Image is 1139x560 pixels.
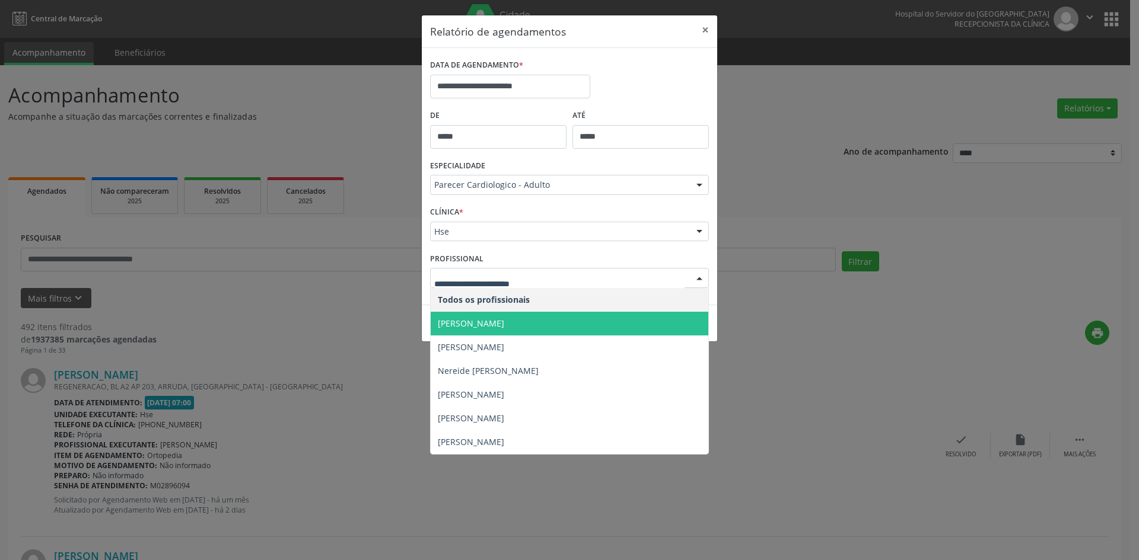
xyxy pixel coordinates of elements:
span: [PERSON_NAME] [438,318,504,329]
span: Nereide [PERSON_NAME] [438,365,539,376]
button: Close [693,15,717,44]
label: PROFISSIONAL [430,249,483,268]
span: Todos os profissionais [438,294,530,305]
label: CLÍNICA [430,203,463,222]
span: Hse [434,226,685,238]
span: [PERSON_NAME] [438,412,504,424]
label: DATA DE AGENDAMENTO [430,56,523,75]
label: ESPECIALIDADE [430,157,485,175]
label: ATÉ [572,107,709,125]
span: [PERSON_NAME] [438,341,504,353]
h5: Relatório de agendamentos [430,24,566,39]
span: [PERSON_NAME] [438,436,504,447]
span: Parecer Cardiologico - Adulto [434,179,685,191]
label: De [430,107,567,125]
span: [PERSON_NAME] [438,389,504,400]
